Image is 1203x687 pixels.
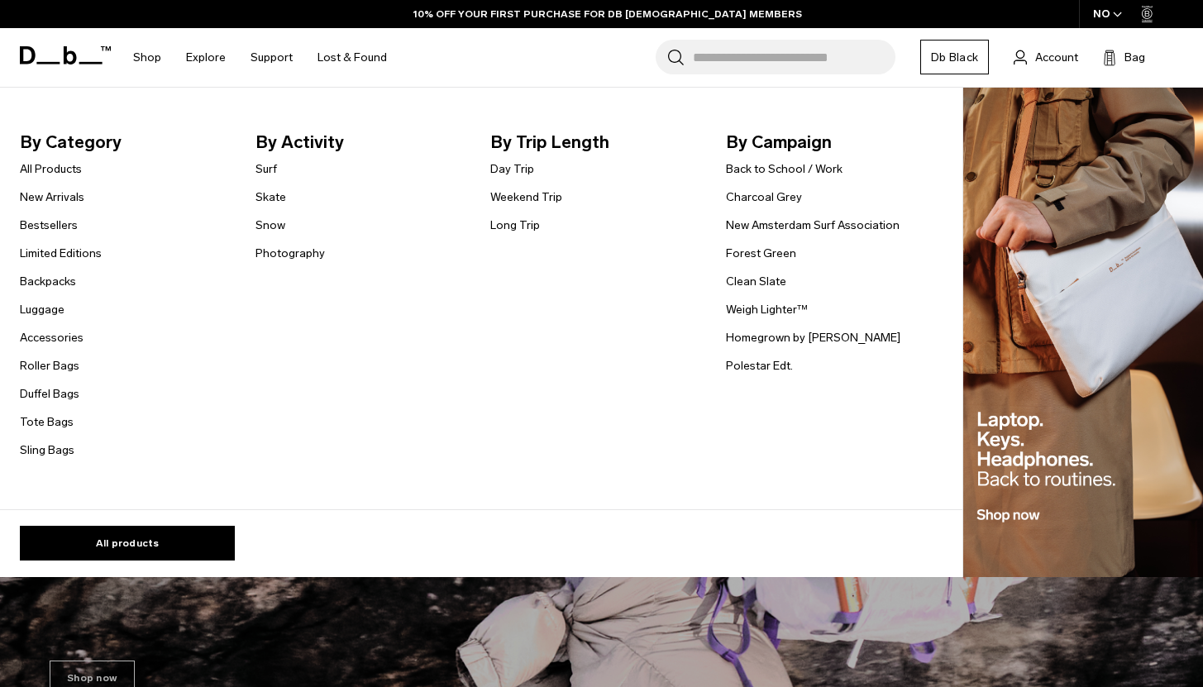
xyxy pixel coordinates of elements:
[255,245,325,262] a: Photography
[255,160,277,178] a: Surf
[726,188,802,206] a: Charcoal Grey
[490,160,534,178] a: Day Trip
[20,526,235,561] a: All products
[726,160,843,178] a: Back to School / Work
[317,28,387,87] a: Lost & Found
[255,129,465,155] span: By Activity
[726,357,793,375] a: Polestar Edt.
[20,217,78,234] a: Bestsellers
[490,217,540,234] a: Long Trip
[20,160,82,178] a: All Products
[20,329,84,346] a: Accessories
[255,188,286,206] a: Skate
[726,301,808,318] a: Weigh Lighter™
[20,129,229,155] span: By Category
[186,28,226,87] a: Explore
[920,40,989,74] a: Db Black
[1103,47,1145,67] button: Bag
[20,188,84,206] a: New Arrivals
[490,188,562,206] a: Weekend Trip
[726,329,900,346] a: Homegrown by [PERSON_NAME]
[963,88,1203,578] img: Db
[20,357,79,375] a: Roller Bags
[726,273,786,290] a: Clean Slate
[726,217,900,234] a: New Amsterdam Surf Association
[1124,49,1145,66] span: Bag
[20,301,64,318] a: Luggage
[20,245,102,262] a: Limited Editions
[1014,47,1078,67] a: Account
[133,28,161,87] a: Shop
[20,413,74,431] a: Tote Bags
[490,129,699,155] span: By Trip Length
[255,217,285,234] a: Snow
[20,273,76,290] a: Backpacks
[121,28,399,87] nav: Main Navigation
[20,385,79,403] a: Duffel Bags
[20,441,74,459] a: Sling Bags
[726,129,935,155] span: By Campaign
[1035,49,1078,66] span: Account
[251,28,293,87] a: Support
[726,245,796,262] a: Forest Green
[413,7,802,21] a: 10% OFF YOUR FIRST PURCHASE FOR DB [DEMOGRAPHIC_DATA] MEMBERS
